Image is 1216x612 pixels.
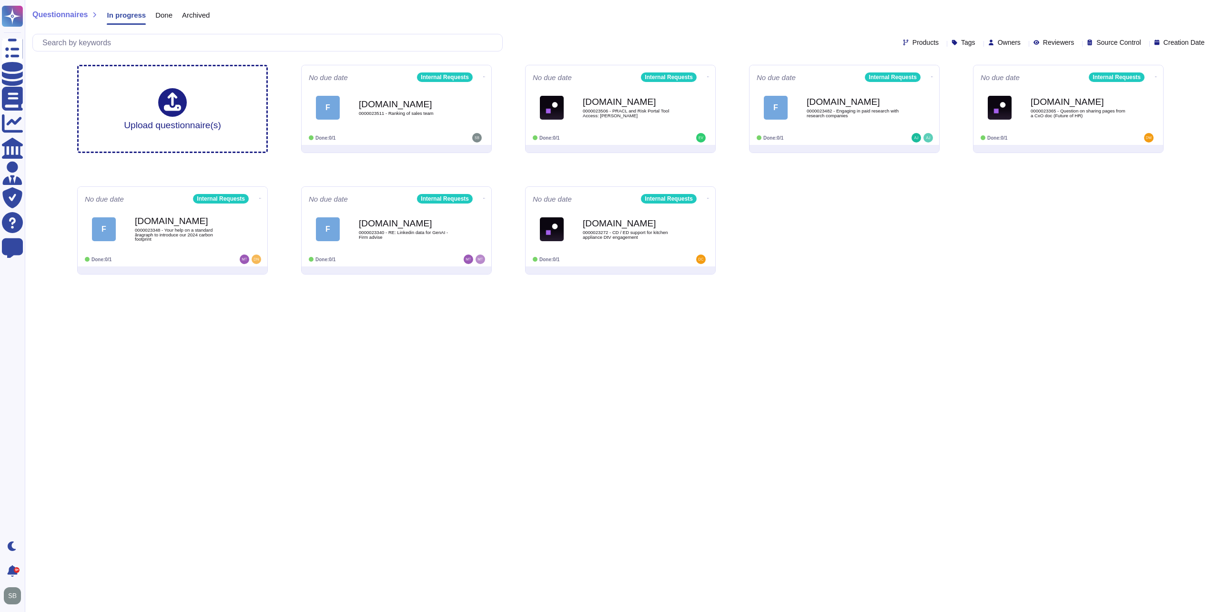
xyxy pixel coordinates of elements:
span: In progress [107,11,146,19]
div: Internal Requests [193,194,249,204]
span: Creation Date [1164,39,1205,46]
img: user [696,255,706,264]
span: No due date [757,74,796,81]
span: Archived [182,11,210,19]
span: 0000023511 - Ranking of sales team [359,111,454,116]
span: Questionnaires [32,11,88,19]
div: 9+ [14,567,20,573]
img: user [472,133,482,143]
span: Reviewers [1043,39,1074,46]
span: No due date [981,74,1020,81]
img: user [240,255,249,264]
b: [DOMAIN_NAME] [359,219,454,228]
img: user [923,133,933,143]
div: F [316,217,340,241]
span: Products [912,39,939,46]
img: Logo [988,96,1012,120]
span: 0000023506 - PRACL and Risk Portal Tool Access: [PERSON_NAME] [583,109,678,118]
span: No due date [533,195,572,203]
img: user [912,133,921,143]
span: Source Control [1096,39,1141,46]
b: [DOMAIN_NAME] [1031,97,1126,106]
span: No due date [309,74,348,81]
span: No due date [309,195,348,203]
b: [DOMAIN_NAME] [359,100,454,109]
div: F [92,217,116,241]
img: Logo [540,96,564,120]
b: [DOMAIN_NAME] [135,216,230,225]
b: [DOMAIN_NAME] [807,97,902,106]
span: Done: 0/1 [539,257,559,262]
div: Internal Requests [641,194,697,204]
img: Logo [540,217,564,241]
span: Tags [961,39,975,46]
b: [DOMAIN_NAME] [583,219,678,228]
span: No due date [533,74,572,81]
span: 0000023348 - Your help on a standard âragraph to introduce our 2024 carbon footprint [135,228,230,242]
span: Done [155,11,172,19]
span: 0000023340 - RE: Linkedin data for GenAI - Firm advise [359,230,454,239]
div: F [764,96,788,120]
span: 0000023482 - Engaging in paid research with research companies [807,109,902,118]
input: Search by keywords [38,34,502,51]
span: Owners [998,39,1021,46]
span: Done: 0/1 [315,257,335,262]
span: Done: 0/1 [91,257,111,262]
b: [DOMAIN_NAME] [583,97,678,106]
img: user [696,133,706,143]
div: Internal Requests [641,72,697,82]
img: user [464,255,473,264]
div: Internal Requests [417,72,473,82]
div: Internal Requests [865,72,921,82]
button: user [2,585,28,606]
img: user [1144,133,1154,143]
span: 0000023365 - Question on sharing pages from a CxO doc (Future of HR) [1031,109,1126,118]
span: Done: 0/1 [539,135,559,141]
span: No due date [85,195,124,203]
span: 0000023272 - CD / ED support for kitchen appliance DtV engagement [583,230,678,239]
span: Done: 0/1 [987,135,1007,141]
img: user [252,255,261,264]
img: user [476,255,485,264]
div: Internal Requests [1089,72,1145,82]
img: user [4,587,21,604]
span: Done: 0/1 [315,135,335,141]
span: Done: 0/1 [763,135,783,141]
div: F [316,96,340,120]
div: Internal Requests [417,194,473,204]
div: Upload questionnaire(s) [124,88,221,130]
